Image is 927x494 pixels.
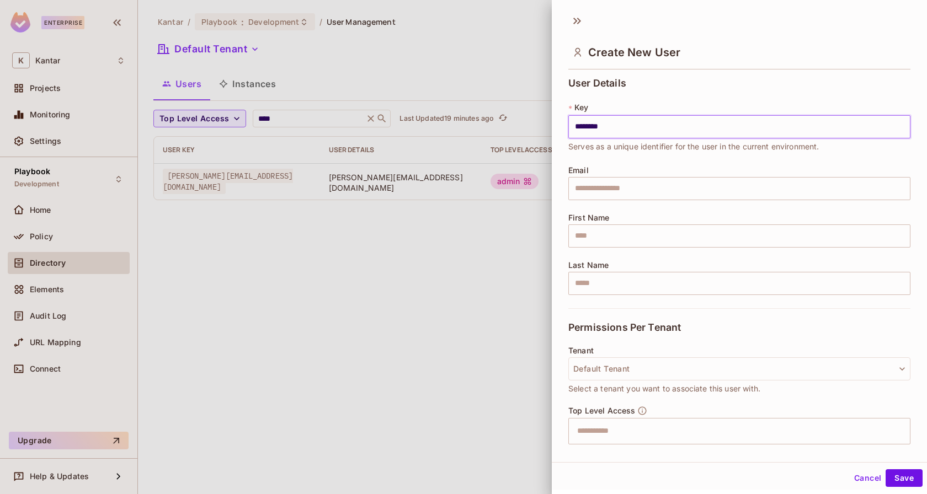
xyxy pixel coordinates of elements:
span: First Name [568,213,610,222]
span: Create New User [588,46,680,59]
span: Last Name [568,261,609,270]
span: Key [574,103,588,112]
button: Cancel [850,469,886,487]
button: Open [904,429,907,432]
span: Email [568,166,589,175]
button: Default Tenant [568,357,910,380]
span: Permissions Per Tenant [568,322,681,333]
span: Top Level Access [568,406,635,415]
span: Select a tenant you want to associate this user with. [568,383,760,395]
span: Serves as a unique identifier for the user in the current environment. [568,141,819,153]
button: Save [886,469,923,487]
span: User Details [568,78,626,89]
span: Tenant [568,346,594,355]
